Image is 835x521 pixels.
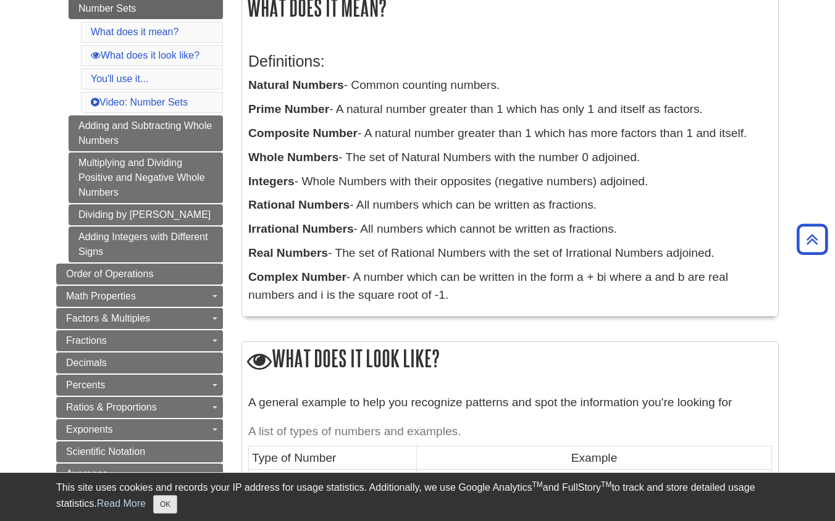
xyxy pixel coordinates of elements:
[792,231,832,248] a: Back to Top
[56,419,223,440] a: Exponents
[69,204,223,225] a: Dividing by [PERSON_NAME]
[249,470,417,517] td: Natural Numbers
[248,52,772,70] h3: Definitions:
[66,402,157,412] span: Ratios & Proportions
[69,227,223,262] a: Adding Integers with Different Signs
[248,149,772,167] p: - The set of Natural Numbers with the number 0 adjoined.
[66,335,107,346] span: Fractions
[248,125,772,143] p: - A natural number greater than 1 which has more factors than 1 and itself.
[66,269,153,279] span: Order of Operations
[97,498,146,509] a: Read More
[56,397,223,418] a: Ratios & Proportions
[91,73,148,84] a: You'll use it...
[56,441,223,462] a: Scientific Notation
[56,375,223,396] a: Percents
[248,246,328,259] b: Real Numbers
[69,115,223,151] a: Adding and Subtracting Whole Numbers
[56,464,223,485] a: Averages
[248,196,772,214] p: - All numbers which can be written as fractions.
[248,77,772,94] p: - Common counting numbers.
[66,380,105,390] span: Percents
[248,102,329,115] b: Prime Number
[248,101,772,119] p: - A natural number greater than 1 which has only 1 and itself as factors.
[56,480,779,514] div: This site uses cookies and records your IP address for usage statistics. Additionally, we use Goo...
[91,50,199,60] a: What does it look like?
[56,308,223,329] a: Factors & Multiples
[249,446,417,469] td: Type of Number
[248,78,344,91] b: Natural Numbers
[66,446,145,457] span: Scientific Notation
[248,394,772,412] p: A general example to help you recognize patterns and spot the information you're looking for
[56,264,223,285] a: Order of Operations
[66,291,136,301] span: Math Properties
[66,357,107,368] span: Decimals
[248,222,354,235] b: Irrational Numbers
[248,418,772,446] caption: A list of types of numbers and examples.
[532,480,542,489] sup: TM
[248,220,772,238] p: - All numbers which cannot be written as fractions.
[153,495,177,514] button: Close
[242,342,778,377] h2: What does it look like?
[248,127,358,140] b: Composite Number
[248,151,338,164] b: Whole Numbers
[91,27,178,37] a: What does it mean?
[56,286,223,307] a: Math Properties
[56,352,223,373] a: Decimals
[248,244,772,262] p: - The set of Rational Numbers with the set of Irrational Numbers adjoined.
[66,313,150,323] span: Factors & Multiples
[248,198,350,211] b: Rational Numbers
[66,469,107,479] span: Averages
[248,175,295,188] b: Integers
[248,270,346,283] b: Complex Number
[248,269,772,304] p: - A number which can be written in the form a + bi where a and b are real numbers and i is the sq...
[416,446,771,469] td: Example
[248,173,772,191] p: - Whole Numbers with their opposites (negative numbers) adjoined.
[601,480,611,489] sup: TM
[69,152,223,203] a: Multiplying and Dividing Positive and Negative Whole Numbers
[66,424,113,435] span: Exponents
[56,330,223,351] a: Fractions
[91,97,188,107] a: Video: Number Sets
